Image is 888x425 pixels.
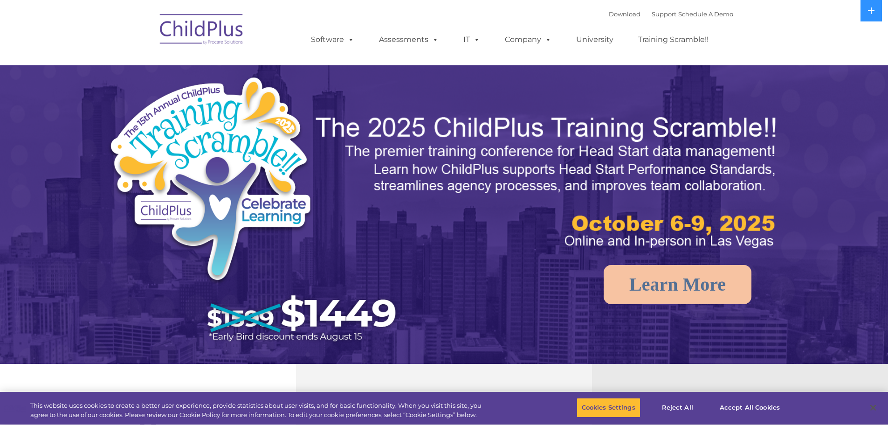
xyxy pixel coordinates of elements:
[302,30,364,49] a: Software
[609,10,733,18] font: |
[652,10,676,18] a: Support
[715,398,785,418] button: Accept All Cookies
[567,30,623,49] a: University
[155,7,248,54] img: ChildPlus by Procare Solutions
[648,398,707,418] button: Reject All
[30,401,489,419] div: This website uses cookies to create a better user experience, provide statistics about user visit...
[370,30,448,49] a: Assessments
[604,265,751,304] a: Learn More
[454,30,489,49] a: IT
[678,10,733,18] a: Schedule A Demo
[629,30,718,49] a: Training Scramble!!
[609,10,640,18] a: Download
[863,397,883,418] button: Close
[577,398,640,418] button: Cookies Settings
[496,30,561,49] a: Company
